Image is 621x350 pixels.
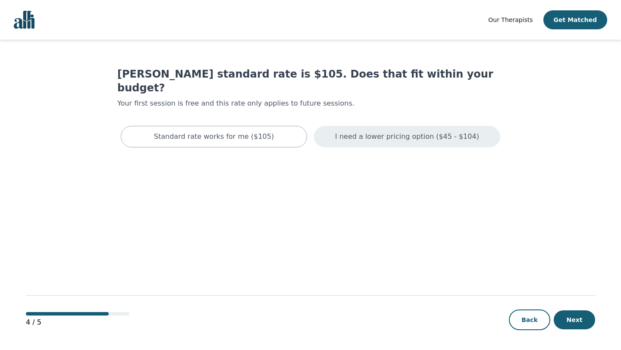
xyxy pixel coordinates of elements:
[554,310,595,329] button: Next
[509,309,550,330] button: Back
[154,131,274,142] p: Standard rate works for me ($105)
[488,16,533,23] span: Our Therapists
[14,11,34,29] img: alli logo
[543,10,607,29] button: Get Matched
[117,98,504,109] p: Your first session is free and this rate only applies to future sessions.
[117,67,504,95] h1: [PERSON_NAME] standard rate is $105. Does that fit within your budget?
[26,317,129,328] p: 4 / 5
[488,15,533,25] a: Our Therapists
[335,131,479,142] p: I need a lower pricing option ($45 - $104)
